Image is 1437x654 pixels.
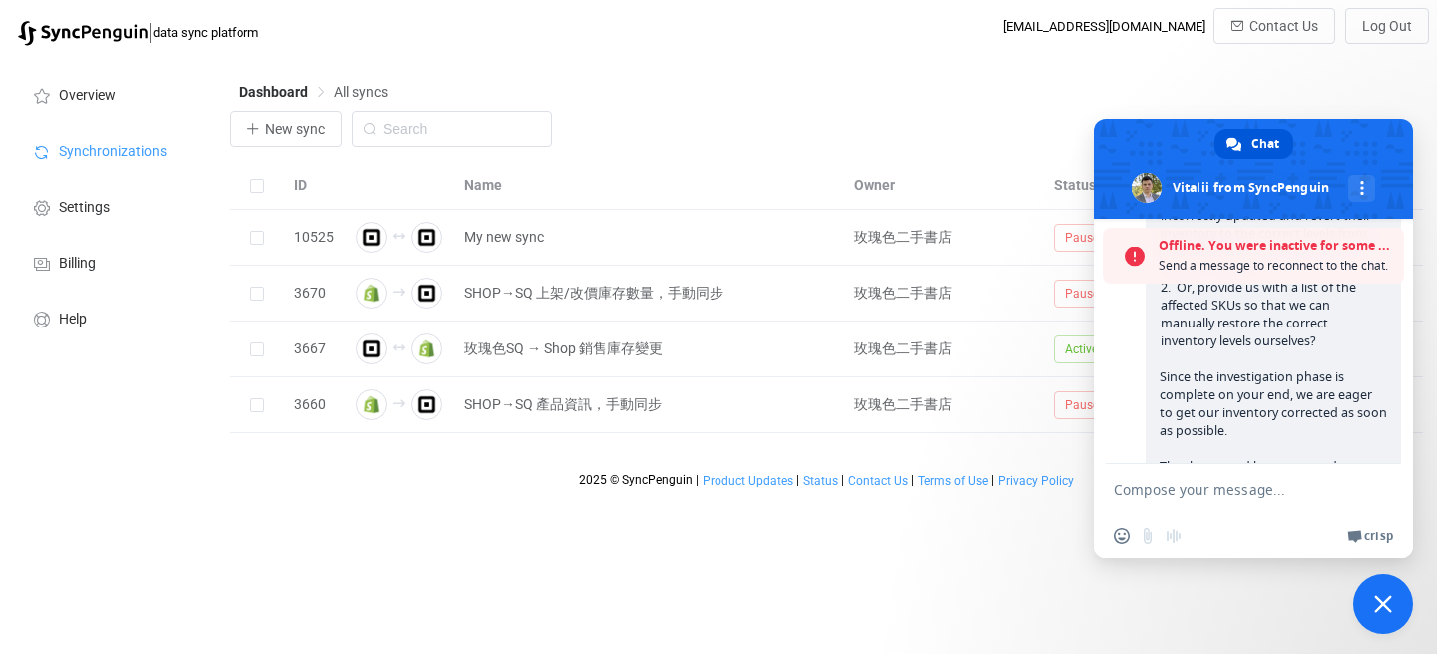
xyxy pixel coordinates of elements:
[18,21,148,46] img: syncpenguin.svg
[854,285,952,301] span: 玫瑰色二手書店
[854,229,952,245] span: 玫瑰色二手書店
[153,25,258,40] span: data sync platform
[356,333,387,364] img: square.png
[356,222,387,253] img: square.png
[796,473,799,487] span: |
[918,474,988,488] span: Terms of Use
[579,473,693,487] span: 2025 © SyncPenguin
[239,85,388,99] div: Breadcrumb
[696,473,699,487] span: |
[1161,279,1386,350] span: Or, provide us with a list of the affected SKUs so that we can manually restore the correct inven...
[917,474,989,488] a: Terms of Use
[1362,18,1412,34] span: Log Out
[1159,256,1394,276] span: Send a message to reconnect to the chat.
[59,312,87,327] span: Help
[464,337,663,360] span: 玫瑰色SQ → Shop 銷售庫存變更
[997,474,1075,488] a: Privacy Policy
[18,18,258,46] a: |data sync platform
[1054,391,1117,419] span: Paused
[10,178,210,234] a: Settings
[1054,224,1117,252] span: Paused
[1054,280,1117,308] span: Paused
[464,393,662,416] span: SHOP→SQ 產品資訊，手動同步
[411,389,442,420] img: square.png
[411,278,442,309] img: square.png
[59,256,96,272] span: Billing
[284,337,344,360] div: 3667
[844,174,1044,197] div: Owner
[991,473,994,487] span: |
[1345,8,1429,44] button: Log Out
[854,340,952,356] span: 玫瑰色二手書店
[265,121,325,137] span: New sync
[10,66,210,122] a: Overview
[239,84,308,100] span: Dashboard
[998,474,1074,488] span: Privacy Policy
[847,474,909,488] a: Contact Us
[464,282,723,305] span: SHOP→SQ 上架/改價庫存數量，手動同步
[703,474,793,488] span: Product Updates
[1364,528,1393,544] span: Crisp
[854,396,952,412] span: 玫瑰色二手書店
[230,111,342,147] button: New sync
[848,474,908,488] span: Contact Us
[284,226,344,249] div: 10525
[352,111,552,147] input: Search
[59,88,116,104] span: Overview
[284,174,344,197] div: ID
[284,282,344,305] div: 3670
[1114,464,1353,514] textarea: Compose your message...
[1159,236,1394,256] span: Offline. You were inactive for some time.
[356,389,387,420] img: shopify.png
[284,393,344,416] div: 3660
[1213,8,1335,44] button: Contact Us
[803,474,838,488] span: Status
[356,278,387,309] img: shopify.png
[911,473,914,487] span: |
[1249,18,1318,34] span: Contact Us
[10,234,210,290] a: Billing
[1251,129,1279,159] span: Chat
[1347,528,1393,544] a: Crisp
[10,122,210,178] a: Synchronizations
[411,333,442,364] img: shopify.png
[1214,129,1293,159] a: Chat
[1044,174,1154,197] div: Status
[802,474,839,488] a: Status
[841,473,844,487] span: |
[464,226,544,249] span: My new sync
[1353,574,1413,634] a: Close chat
[454,174,844,197] div: Name
[702,474,794,488] a: Product Updates
[59,144,167,160] span: Synchronizations
[59,200,110,216] span: Settings
[334,84,388,100] span: All syncs
[411,222,442,253] img: square.png
[1003,19,1205,34] div: [EMAIL_ADDRESS][DOMAIN_NAME]
[1054,335,1109,363] span: Active
[148,18,153,46] span: |
[10,290,210,345] a: Help
[1114,528,1130,544] span: Insert an emoji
